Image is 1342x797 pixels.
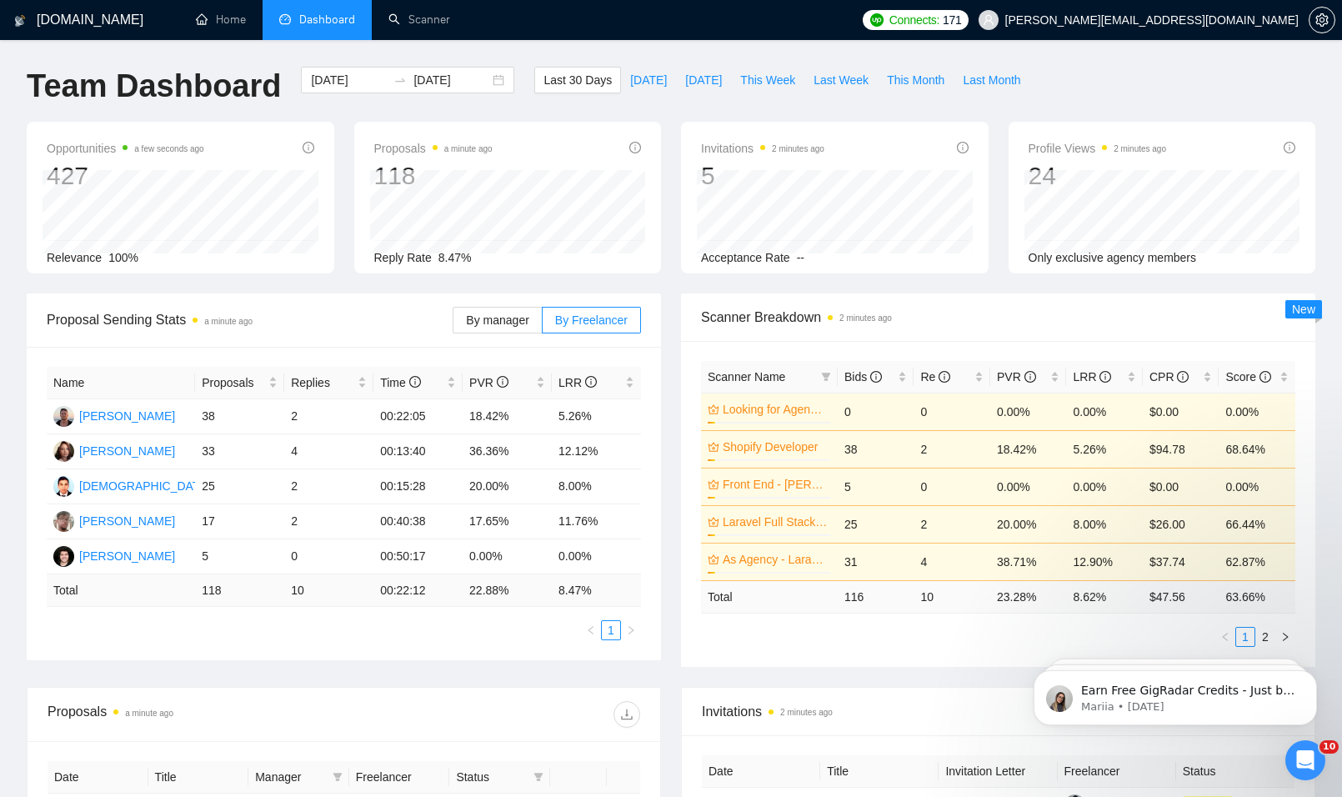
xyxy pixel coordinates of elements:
[723,475,828,494] a: Front End - [PERSON_NAME]
[629,142,641,153] span: info-circle
[701,251,790,264] span: Acceptance Rate
[558,376,597,389] span: LRR
[456,768,527,786] span: Status
[1143,393,1219,430] td: $0.00
[878,67,954,93] button: This Month
[844,370,882,383] span: Bids
[685,71,722,89] span: [DATE]
[284,399,373,434] td: 2
[444,144,493,153] time: a minute ago
[393,73,407,87] span: swap-right
[702,755,820,788] th: Date
[47,251,102,264] span: Relevance
[1143,505,1219,543] td: $26.00
[47,574,195,607] td: Total
[1066,580,1143,613] td: 8.62 %
[723,400,828,419] a: Looking for Agencies
[53,476,74,497] img: JV
[284,504,373,539] td: 2
[723,438,828,456] a: Shopify Developer
[195,399,284,434] td: 38
[53,409,175,422] a: MA[PERSON_NAME]
[1275,627,1295,647] button: right
[349,761,450,794] th: Freelancer
[1215,627,1235,647] li: Previous Page
[1219,543,1295,580] td: 62.87%
[108,251,138,264] span: 100%
[1285,740,1325,780] iframe: Intercom live chat
[373,434,463,469] td: 00:13:40
[708,516,719,528] span: crown
[602,621,620,639] a: 1
[438,251,472,264] span: 8.47%
[463,539,552,574] td: 0.00%
[303,142,314,153] span: info-circle
[1219,430,1295,468] td: 68.64%
[552,434,641,469] td: 12.12%
[731,67,804,93] button: This Week
[914,430,990,468] td: 2
[374,138,493,158] span: Proposals
[1066,468,1143,505] td: 0.00%
[676,67,731,93] button: [DATE]
[1236,628,1254,646] a: 1
[997,370,1036,383] span: PVR
[1219,393,1295,430] td: 0.00%
[814,71,869,89] span: Last Week
[1177,371,1189,383] span: info-circle
[613,701,640,728] button: download
[804,67,878,93] button: Last Week
[195,539,284,574] td: 5
[838,393,914,430] td: 0
[79,477,306,495] div: [DEMOGRAPHIC_DATA][PERSON_NAME]
[601,620,621,640] li: 1
[1235,627,1255,647] li: 1
[47,160,204,192] div: 427
[870,13,884,27] img: upwork-logo.png
[1024,371,1036,383] span: info-circle
[1073,370,1111,383] span: LRR
[626,625,636,635] span: right
[1066,430,1143,468] td: 5.26%
[373,504,463,539] td: 00:40:38
[79,407,175,425] div: [PERSON_NAME]
[284,367,373,399] th: Replies
[373,469,463,504] td: 00:15:28
[990,580,1067,613] td: 23.28 %
[47,309,453,330] span: Proposal Sending Stats
[311,71,387,89] input: Start date
[1114,144,1166,153] time: 2 minutes ago
[552,574,641,607] td: 8.47 %
[79,512,175,530] div: [PERSON_NAME]
[1292,303,1315,316] span: New
[47,367,195,399] th: Name
[797,251,804,264] span: --
[701,160,824,192] div: 5
[701,307,1295,328] span: Scanner Breakdown
[1143,430,1219,468] td: $94.78
[463,434,552,469] td: 36.36%
[701,138,824,158] span: Invitations
[333,772,343,782] span: filter
[821,372,831,382] span: filter
[497,376,508,388] span: info-circle
[708,370,785,383] span: Scanner Name
[1215,627,1235,647] button: left
[1066,505,1143,543] td: 8.00%
[380,376,420,389] span: Time
[581,620,601,640] li: Previous Page
[79,547,175,565] div: [PERSON_NAME]
[255,768,326,786] span: Manager
[1309,13,1334,27] span: setting
[409,376,421,388] span: info-circle
[702,701,1294,722] span: Invitations
[373,539,463,574] td: 00:50:17
[1029,251,1197,264] span: Only exclusive agency members
[1009,635,1342,752] iframe: Intercom notifications message
[534,67,621,93] button: Last 30 Days
[1319,740,1339,754] span: 10
[134,144,203,153] time: a few seconds ago
[708,404,719,415] span: crown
